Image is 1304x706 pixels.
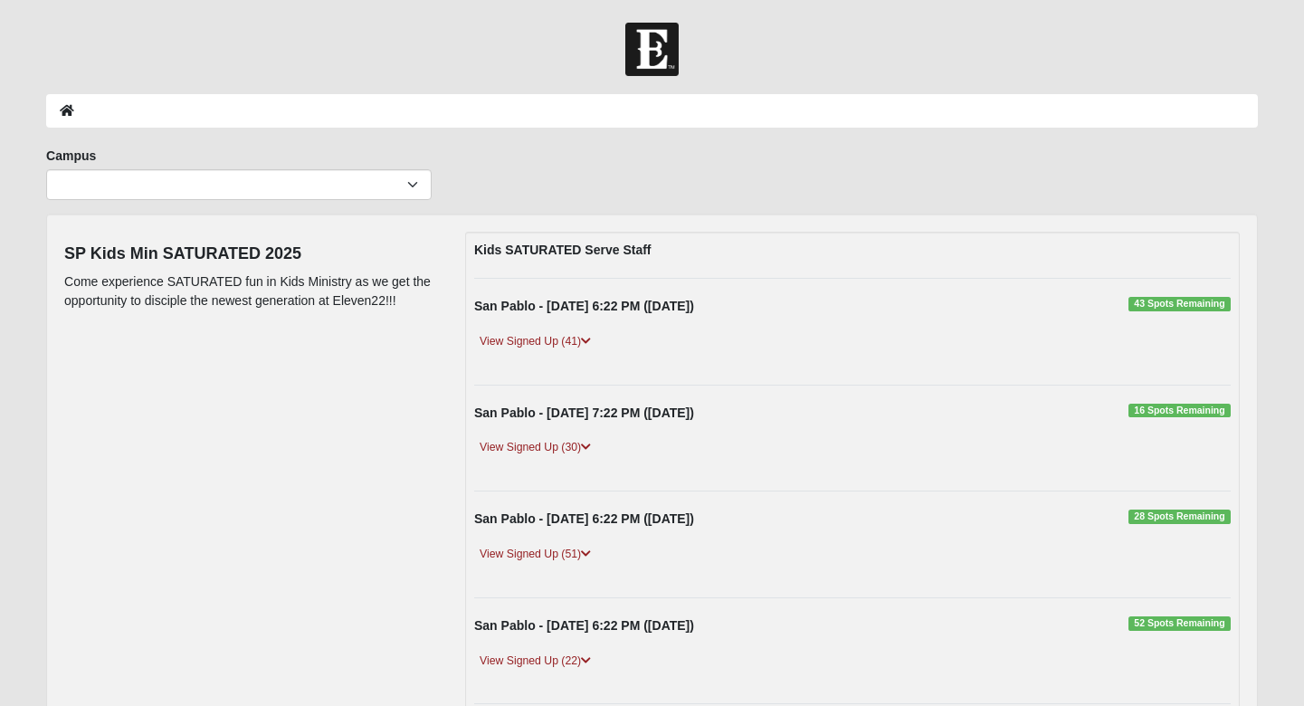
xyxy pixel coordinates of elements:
[474,438,596,457] a: View Signed Up (30)
[474,332,596,351] a: View Signed Up (41)
[1128,510,1231,524] span: 28 Spots Remaining
[474,652,596,671] a: View Signed Up (22)
[474,405,694,420] strong: San Pablo - [DATE] 7:22 PM ([DATE])
[1128,404,1231,418] span: 16 Spots Remaining
[46,147,96,165] label: Campus
[474,618,694,633] strong: San Pablo - [DATE] 6:22 PM ([DATE])
[474,299,694,313] strong: San Pablo - [DATE] 6:22 PM ([DATE])
[474,545,596,564] a: View Signed Up (51)
[64,272,438,310] p: Come experience SATURATED fun in Kids Ministry as we get the opportunity to disciple the newest g...
[474,243,652,257] strong: Kids SATURATED Serve Staff
[474,511,694,526] strong: San Pablo - [DATE] 6:22 PM ([DATE])
[1128,616,1231,631] span: 52 Spots Remaining
[1128,297,1231,311] span: 43 Spots Remaining
[64,244,438,264] h4: SP Kids Min SATURATED 2025
[625,23,679,76] img: Church of Eleven22 Logo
